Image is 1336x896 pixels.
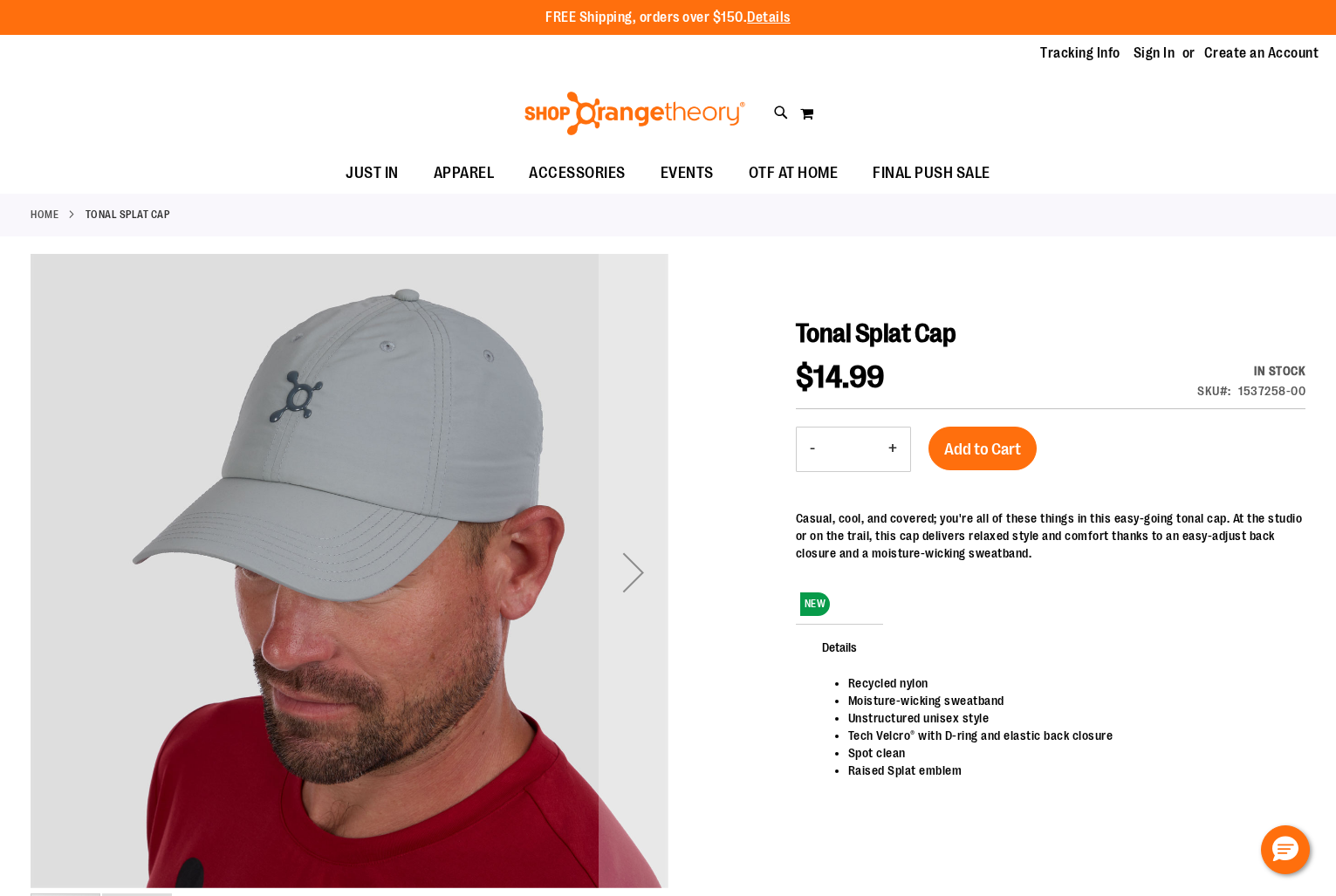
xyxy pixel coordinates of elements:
[346,154,399,193] span: JUST IN
[1254,364,1305,378] span: In stock
[86,207,170,222] strong: Tonal Splat Cap
[796,624,883,669] span: Details
[731,154,856,194] a: OTF AT HOME
[529,154,626,193] span: ACCESSORIES
[599,254,668,892] div: Next
[643,154,731,194] a: EVENTS
[747,10,791,25] a: Details
[416,154,512,194] a: APPAREL
[328,154,416,194] a: JUST IN
[848,709,1288,727] li: Unstructured unisex style
[848,762,1288,779] li: Raised Splat emblem
[522,92,748,135] img: Shop Orangetheory
[848,727,1288,744] li: Tech Velcro® with D-ring and elastic back closure
[1040,44,1120,63] a: Tracking Info
[944,440,1021,459] span: Add to Cart
[1261,825,1310,874] button: Hello, have a question? Let’s chat.
[796,510,1305,562] div: Casual, cool, and covered; you're all of these things in this easy-going tonal cap. At the studio...
[800,592,831,616] span: NEW
[796,318,956,348] span: Tonal Splat Cap
[848,674,1288,692] li: Recycled nylon
[828,428,875,470] input: Product quantity
[661,154,714,193] span: EVENTS
[848,692,1288,709] li: Moisture-wicking sweatband
[1204,44,1319,63] a: Create an Account
[928,427,1037,470] button: Add to Cart
[545,8,791,28] p: FREE Shipping, orders over $150.
[434,154,495,193] span: APPAREL
[875,427,910,471] button: Increase product quantity
[31,254,668,892] div: Product image for Grey Tonal Splat Cap
[31,207,58,222] a: Home
[1197,362,1305,380] div: Availability
[749,154,839,193] span: OTF AT HOME
[873,154,990,193] span: FINAL PUSH SALE
[511,154,643,193] a: ACCESSORIES
[796,359,885,395] span: $14.99
[855,154,1008,194] a: FINAL PUSH SALE
[848,744,1288,762] li: Spot clean
[1197,384,1231,398] strong: SKU
[797,427,828,471] button: Decrease product quantity
[1238,382,1305,400] div: 1537258-00
[31,250,668,888] img: Product image for Grey Tonal Splat Cap
[1134,44,1175,63] a: Sign In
